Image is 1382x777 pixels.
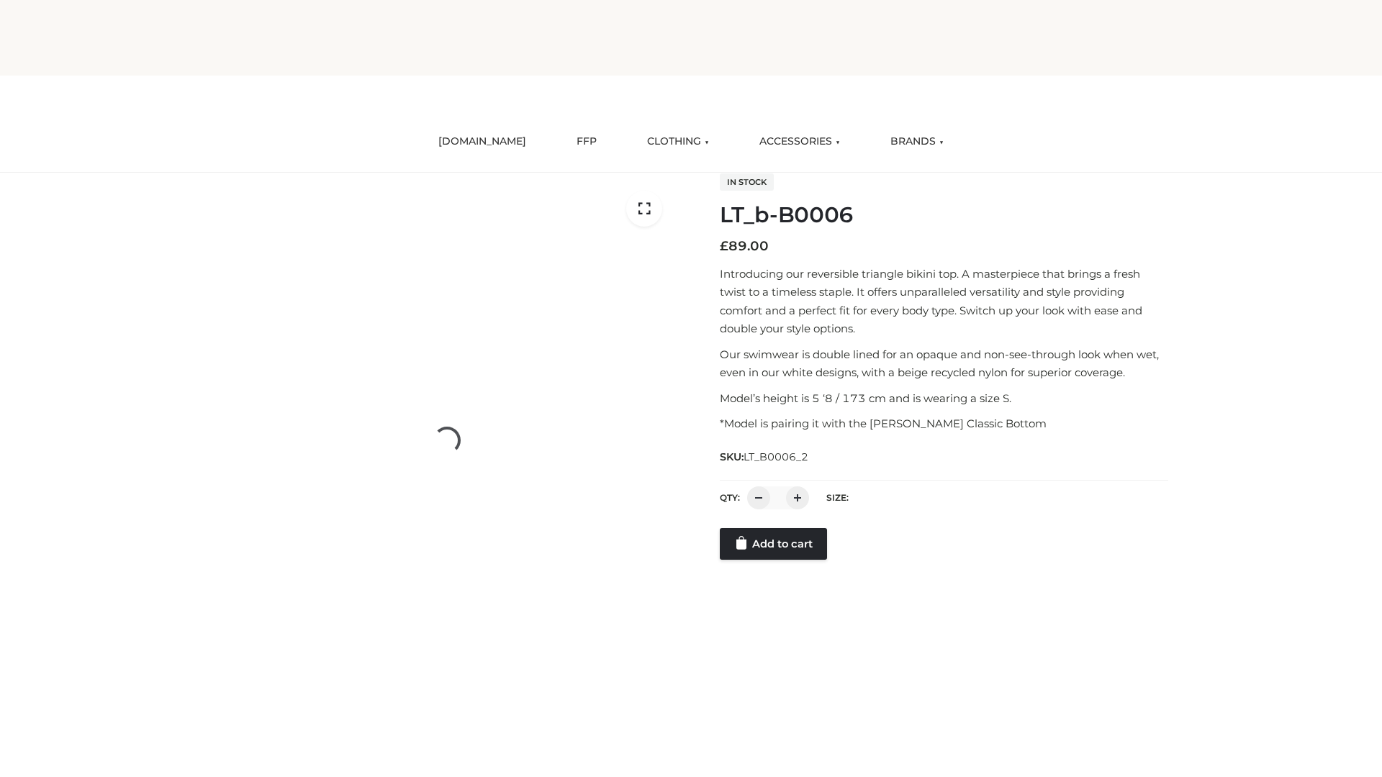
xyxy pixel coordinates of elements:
label: QTY: [720,492,740,503]
a: [DOMAIN_NAME] [428,126,537,158]
bdi: 89.00 [720,238,769,254]
p: Our swimwear is double lined for an opaque and non-see-through look when wet, even in our white d... [720,345,1168,382]
span: In stock [720,173,774,191]
a: Add to cart [720,528,827,560]
a: ACCESSORIES [749,126,851,158]
p: Introducing our reversible triangle bikini top. A masterpiece that brings a fresh twist to a time... [720,265,1168,338]
span: SKU: [720,448,810,465]
p: Model’s height is 5 ‘8 / 173 cm and is wearing a size S. [720,389,1168,408]
label: Size: [826,492,849,503]
a: BRANDS [880,126,954,158]
p: *Model is pairing it with the [PERSON_NAME] Classic Bottom [720,414,1168,433]
a: FFP [566,126,608,158]
h1: LT_b-B0006 [720,202,1168,228]
span: LT_B0006_2 [744,450,808,463]
span: £ [720,238,728,254]
a: CLOTHING [636,126,720,158]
